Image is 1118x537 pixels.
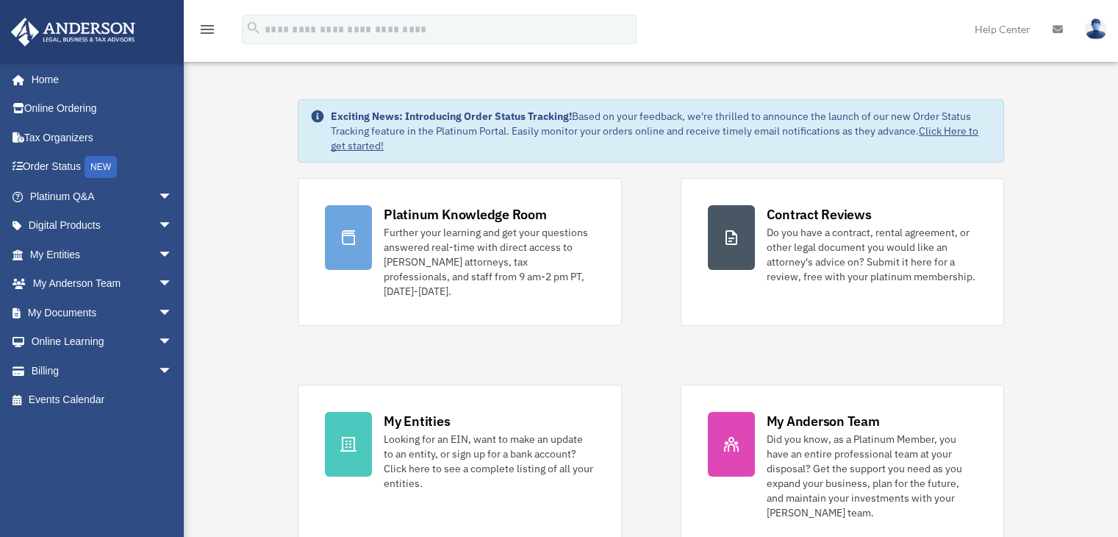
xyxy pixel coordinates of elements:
span: arrow_drop_down [158,356,187,386]
a: Platinum Knowledge Room Further your learning and get your questions answered real-time with dire... [298,178,621,326]
div: Did you know, as a Platinum Member, you have an entire professional team at your disposal? Get th... [767,432,977,520]
span: arrow_drop_down [158,327,187,358]
a: Click Here to get started! [331,124,978,152]
div: Contract Reviews [767,205,872,224]
div: NEW [85,156,117,178]
div: Do you have a contract, rental agreement, or other legal document you would like an attorney's ad... [767,225,977,284]
a: Events Calendar [10,385,195,415]
a: Billingarrow_drop_down [10,356,195,385]
a: menu [198,26,216,38]
div: Platinum Knowledge Room [384,205,547,224]
a: My Entitiesarrow_drop_down [10,240,195,269]
span: arrow_drop_down [158,298,187,328]
span: arrow_drop_down [158,240,187,270]
span: arrow_drop_down [158,269,187,299]
a: My Anderson Teamarrow_drop_down [10,269,195,299]
span: arrow_drop_down [158,182,187,212]
a: Online Ordering [10,94,195,124]
a: Tax Organizers [10,123,195,152]
a: Home [10,65,187,94]
a: Order StatusNEW [10,152,195,182]
img: User Pic [1085,18,1107,40]
div: Based on your feedback, we're thrilled to announce the launch of our new Order Status Tracking fe... [331,109,992,153]
div: Looking for an EIN, want to make an update to an entity, or sign up for a bank account? Click her... [384,432,594,491]
a: Contract Reviews Do you have a contract, rental agreement, or other legal document you would like... [681,178,1004,326]
div: My Entities [384,412,450,430]
span: arrow_drop_down [158,211,187,241]
i: menu [198,21,216,38]
a: Digital Productsarrow_drop_down [10,211,195,241]
img: Anderson Advisors Platinum Portal [7,18,140,46]
i: search [246,20,262,36]
div: Further your learning and get your questions answered real-time with direct access to [PERSON_NAM... [384,225,594,299]
a: My Documentsarrow_drop_down [10,298,195,327]
div: My Anderson Team [767,412,880,430]
strong: Exciting News: Introducing Order Status Tracking! [331,110,572,123]
a: Online Learningarrow_drop_down [10,327,195,357]
a: Platinum Q&Aarrow_drop_down [10,182,195,211]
